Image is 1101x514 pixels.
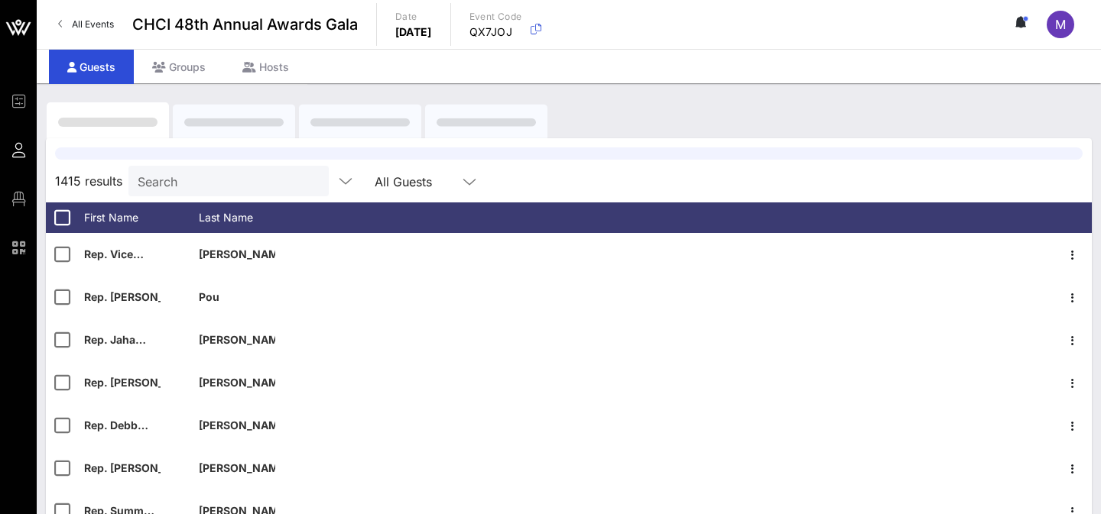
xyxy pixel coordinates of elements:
p: [PERSON_NAME] [199,447,275,490]
span: m [1055,17,1066,32]
div: m [1047,11,1074,38]
p: Rep. [PERSON_NAME]… [84,361,161,404]
p: [PERSON_NAME]… [199,404,275,447]
p: Rep. Debb… [84,404,161,447]
p: Rep. Vice… [84,233,161,276]
p: [DATE] [395,24,432,40]
p: Date [395,9,432,24]
div: Last Name [199,202,313,233]
p: Pou [199,276,275,318]
span: All Events [72,18,114,30]
p: Rep. [PERSON_NAME]… [84,276,161,318]
span: 1415 results [55,172,122,190]
p: [PERSON_NAME] [199,318,275,361]
div: Guests [49,50,134,84]
div: All Guests [365,166,488,196]
p: Rep. [PERSON_NAME] [84,447,161,490]
p: Event Code [469,9,522,24]
p: [PERSON_NAME] [199,233,275,276]
p: [PERSON_NAME] [199,361,275,404]
div: Hosts [224,50,307,84]
p: Rep. Jaha… [84,318,161,361]
a: All Events [49,12,123,37]
div: First Name [84,202,199,233]
p: QX7JOJ [469,24,522,40]
div: All Guests [375,175,432,189]
div: Groups [134,50,224,84]
span: CHCI 48th Annual Awards Gala [132,13,358,36]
